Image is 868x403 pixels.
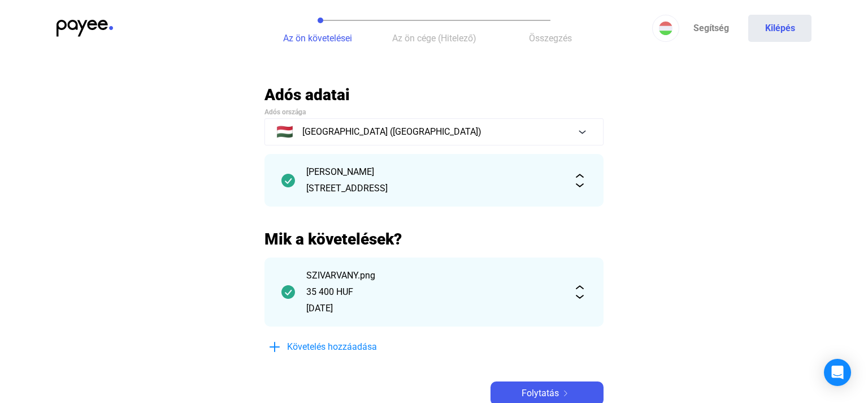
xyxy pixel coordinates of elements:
img: payee-logo [57,20,113,37]
div: Open Intercom Messenger [824,359,851,386]
span: Az ön követelései [283,33,352,44]
button: HU [652,15,679,42]
a: Segítség [679,15,743,42]
img: checkmark-darker-green-circle [281,285,295,299]
button: Kilépés [748,15,811,42]
h2: Adós adatai [264,85,604,105]
span: Összegzés [529,33,572,44]
img: checkmark-darker-green-circle [281,174,295,187]
img: expand [573,174,587,187]
div: [PERSON_NAME] [306,165,562,179]
span: Adós országa [264,108,306,116]
div: [STREET_ADDRESS] [306,182,562,195]
span: Követelés hozzáadása [287,340,377,354]
span: [GEOGRAPHIC_DATA] ([GEOGRAPHIC_DATA]) [302,125,481,139]
img: HU [659,22,672,35]
img: expand [573,285,587,299]
button: 🇭🇺[GEOGRAPHIC_DATA] ([GEOGRAPHIC_DATA]) [264,118,604,145]
div: SZIVARVANY.png [306,269,562,282]
div: 35 400 HUF [306,285,562,299]
h2: Mik a követelések? [264,229,604,249]
span: Az ön cége (Hitelező) [392,33,476,44]
img: plus-blue [268,340,281,354]
button: plus-blueKövetelés hozzáadása [264,335,434,359]
span: 🇭🇺 [276,125,293,139]
span: Folytatás [522,387,559,400]
img: arrow-right-white [559,391,572,396]
div: [DATE] [306,302,562,315]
